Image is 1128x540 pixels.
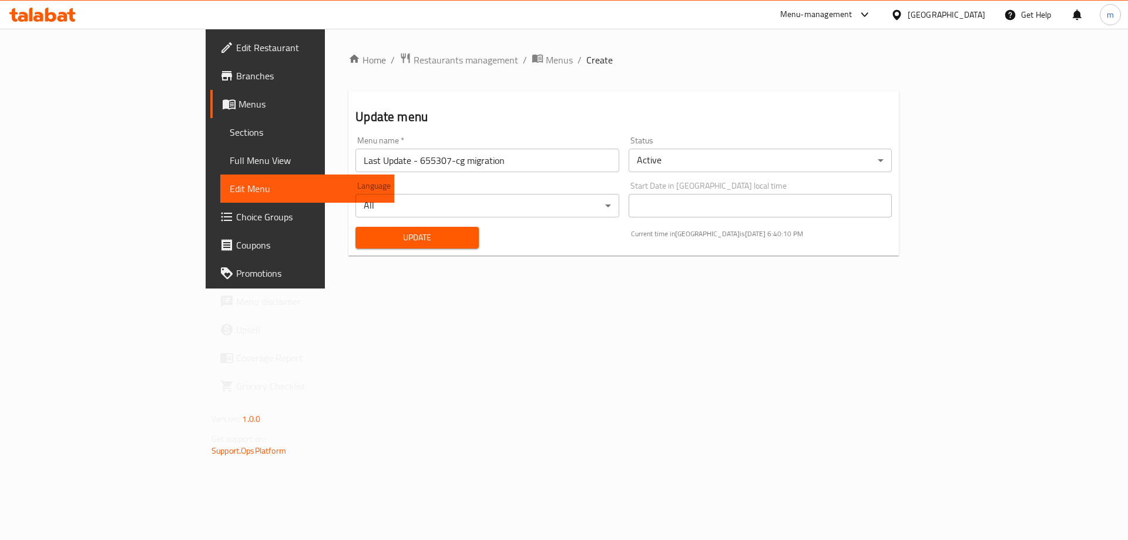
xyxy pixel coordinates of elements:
[236,266,385,280] span: Promotions
[220,146,394,175] a: Full Menu View
[236,210,385,224] span: Choice Groups
[532,52,573,68] a: Menus
[236,238,385,252] span: Coupons
[365,230,469,245] span: Update
[236,351,385,365] span: Coverage Report
[230,182,385,196] span: Edit Menu
[348,52,899,68] nav: breadcrumb
[211,411,240,427] span: Version:
[210,316,394,344] a: Upsell
[546,53,573,67] span: Menus
[239,97,385,111] span: Menus
[210,287,394,316] a: Menu disclaimer
[210,62,394,90] a: Branches
[236,294,385,308] span: Menu disclaimer
[629,149,892,172] div: Active
[210,344,394,372] a: Coverage Report
[210,259,394,287] a: Promotions
[220,118,394,146] a: Sections
[210,231,394,259] a: Coupons
[236,41,385,55] span: Edit Restaurant
[230,153,385,167] span: Full Menu View
[242,411,260,427] span: 1.0.0
[399,52,518,68] a: Restaurants management
[236,69,385,83] span: Branches
[236,379,385,393] span: Grocery Checklist
[355,149,619,172] input: Please enter Menu name
[355,227,479,249] button: Update
[210,372,394,400] a: Grocery Checklist
[908,8,985,21] div: [GEOGRAPHIC_DATA]
[355,108,892,126] h2: Update menu
[355,194,619,217] div: All
[211,443,286,458] a: Support.OpsPlatform
[210,33,394,62] a: Edit Restaurant
[210,90,394,118] a: Menus
[236,323,385,337] span: Upsell
[578,53,582,67] li: /
[211,431,266,447] span: Get support on:
[1107,8,1114,21] span: m
[220,175,394,203] a: Edit Menu
[586,53,613,67] span: Create
[414,53,518,67] span: Restaurants management
[230,125,385,139] span: Sections
[523,53,527,67] li: /
[780,8,852,22] div: Menu-management
[210,203,394,231] a: Choice Groups
[631,229,892,239] p: Current time in [GEOGRAPHIC_DATA] is [DATE] 6:40:10 PM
